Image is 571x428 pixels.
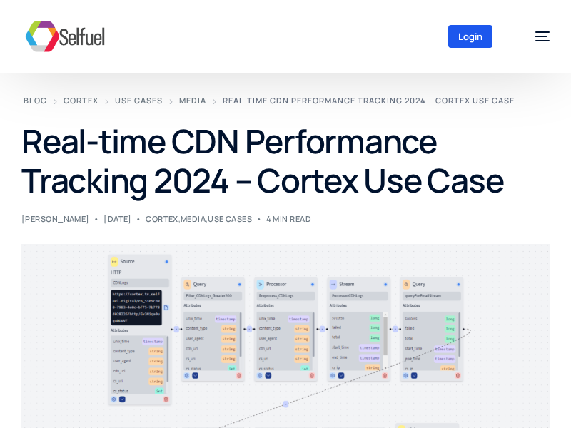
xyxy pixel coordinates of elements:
a: Use Cases [208,213,252,224]
a: Use Cases [115,95,163,106]
span: Login [458,31,482,42]
button: mobile-menu [520,15,550,58]
a: Cortex [146,213,178,224]
h1: Real-time CDN Performance Tracking 2024 – Cortex Use Case [21,121,550,200]
span: 4 min read [266,215,311,223]
img: Selfuel - Democratizing Innovation [21,15,108,58]
a: [PERSON_NAME] [21,213,90,224]
a: Cortex [64,95,98,106]
span: [DATE] [103,215,132,223]
a: Login [448,25,492,48]
a: Blog [24,95,47,106]
div: , , [146,215,252,223]
span: Real-time CDN Performance Tracking 2024 – Cortex Use Case [223,95,515,106]
a: Media [179,95,206,106]
a: Media [181,213,206,224]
